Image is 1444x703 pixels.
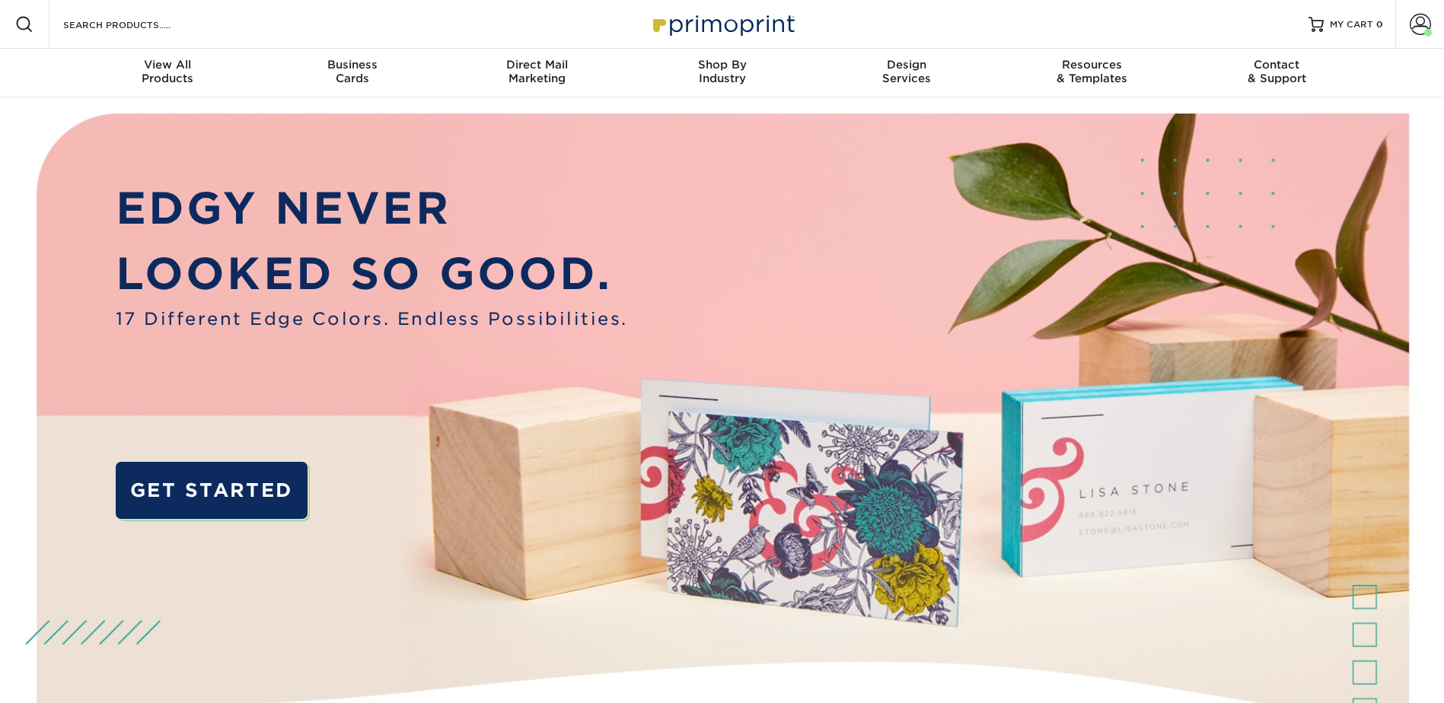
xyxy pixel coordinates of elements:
[260,49,445,97] a: BusinessCards
[116,241,628,306] p: LOOKED SO GOOD.
[75,58,260,72] span: View All
[646,8,799,40] img: Primoprint
[1376,19,1383,30] span: 0
[445,58,630,72] span: Direct Mail
[75,58,260,85] div: Products
[116,176,628,240] p: EDGY NEVER
[260,58,445,85] div: Cards
[1184,58,1369,85] div: & Support
[116,306,628,332] span: 17 Different Edge Colors. Endless Possibilities.
[1184,58,1369,72] span: Contact
[630,58,814,85] div: Industry
[814,58,999,72] span: Design
[445,58,630,85] div: Marketing
[999,58,1184,85] div: & Templates
[630,49,814,97] a: Shop ByIndustry
[62,15,210,33] input: SEARCH PRODUCTS.....
[630,58,814,72] span: Shop By
[75,49,260,97] a: View AllProducts
[814,58,999,85] div: Services
[260,58,445,72] span: Business
[116,462,308,519] a: GET STARTED
[1184,49,1369,97] a: Contact& Support
[1330,18,1373,31] span: MY CART
[445,49,630,97] a: Direct MailMarketing
[999,58,1184,72] span: Resources
[814,49,999,97] a: DesignServices
[999,49,1184,97] a: Resources& Templates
